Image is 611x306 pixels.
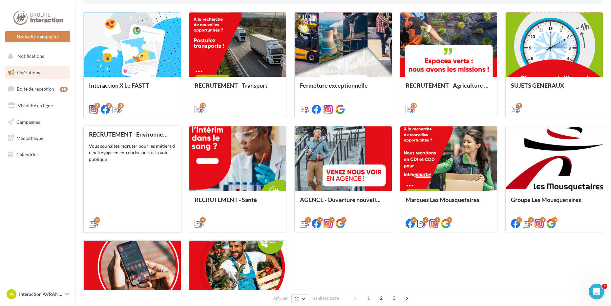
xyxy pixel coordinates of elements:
span: IA [9,291,14,297]
div: 7 [411,217,417,223]
div: 3 [106,103,112,109]
div: 7 [341,217,347,223]
div: 3 [540,217,546,223]
a: Visibilité en ligne [4,99,72,113]
span: Visibilité en ligne [18,103,53,108]
span: Notifications [17,53,44,59]
div: 7 [329,217,335,223]
span: résultats/page [312,295,339,301]
div: 3 [118,103,124,109]
div: 7 [446,217,452,223]
span: Afficher [273,295,288,301]
div: 7 [516,103,522,109]
div: RECRUTEMENT - Environnement [89,131,176,138]
span: Calendrier [16,152,38,157]
span: 1 [363,293,374,303]
div: 9 [94,217,100,223]
div: SUJETS GÉNÉRAUX [511,82,598,95]
div: Marques Les Mousquetaires [406,196,492,209]
button: Notifications [4,49,69,63]
div: 3 [94,103,100,109]
div: 13 [200,103,206,109]
div: Groupe Les Mousquetaires [511,196,598,209]
span: Opérations [17,70,40,75]
a: Calendrier [4,148,72,162]
button: Nouvelle campagne [5,31,70,42]
div: Interaction X Le FASTT [89,82,176,95]
span: Campagnes [16,119,40,124]
div: RECRUTEMENT - Agriculture / Espaces verts [406,82,492,95]
span: 1 [602,284,607,289]
div: 3 [528,217,534,223]
div: AGENCE - Ouverture nouvelle agence [300,196,387,209]
span: 3 [389,293,399,303]
div: 68 [60,87,68,92]
button: 12 [291,294,308,303]
div: Fermeture exceptionnelle [300,82,387,95]
div: 13 [411,103,417,109]
div: 7 [434,217,440,223]
div: Vous souhaitez recruter pour les métiers d u nettoyage en entreprise ou sur la voie publique [89,143,176,163]
iframe: Intercom live chat [589,284,604,299]
a: Campagnes [4,115,72,129]
span: Médiathèque [16,135,43,141]
p: Interaction AVRANCHES [19,291,63,297]
a: Boîte de réception68 [4,82,72,96]
div: 3 [516,217,522,223]
a: Opérations [4,66,72,79]
a: IA Interaction AVRANCHES [5,288,70,300]
div: 7 [317,217,323,223]
span: Boîte de réception [17,86,54,92]
a: Médiathèque [4,131,72,145]
div: 7 [305,217,311,223]
span: 2 [376,293,387,303]
div: 6 [200,217,206,223]
span: 12 [294,296,300,301]
div: 3 [552,217,558,223]
div: RECRUTEMENT - Transport [195,82,281,95]
div: RECRUTEMENT - Santé [195,196,281,209]
div: 7 [423,217,429,223]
